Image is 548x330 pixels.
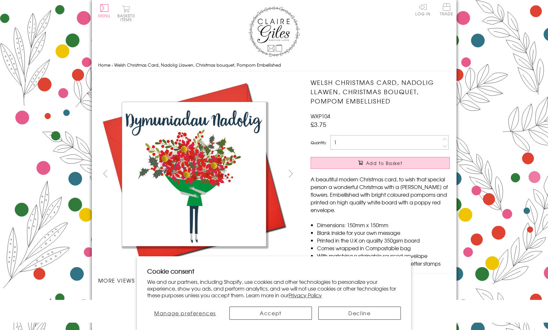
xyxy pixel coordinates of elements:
[317,236,450,244] li: Printed in the U.K on quality 350gsm board
[366,160,402,166] span: Add to Basket
[98,59,450,72] nav: breadcrumbs
[98,62,110,68] a: Home
[311,157,450,169] button: Add to Basket
[311,175,450,214] p: A beautiful modern Christmas card, to wish that special person a wonderful Christmas with a [PERS...
[98,291,148,305] li: Carousel Page 1 (Current Slide)
[120,13,135,22] span: 0 items
[317,221,450,229] li: Dimensions: 150mm x 150mm
[98,13,111,19] span: Menu
[289,291,322,299] a: Privacy Policy
[440,3,453,17] a: Trade
[147,307,223,320] button: Manage preferences
[98,276,298,284] h3: More views
[311,112,330,120] span: WXP104
[98,166,113,181] button: prev
[229,307,312,320] button: Accept
[98,4,111,18] button: Menu
[317,229,450,236] li: Blank inside for your own message
[98,78,290,270] img: Welsh Christmas Card, Nadolig Llawen, Christmas bouquet, Pompom Embellished
[117,5,135,21] button: Basket0 items
[311,120,326,129] span: £3.75
[147,267,401,276] h2: Cookie consent
[114,62,281,68] span: Welsh Christmas Card, Nadolig Llawen, Christmas bouquet, Pompom Embellished
[311,78,450,105] h1: Welsh Christmas Card, Nadolig Llawen, Christmas bouquet, Pompom Embellished
[298,78,490,232] img: Welsh Christmas Card, Nadolig Llawen, Christmas bouquet, Pompom Embellished
[283,166,298,181] button: next
[415,3,431,16] a: Log In
[154,309,216,317] span: Manage preferences
[311,140,326,145] label: Quantity
[317,252,450,260] li: With matching sustainable sourced envelope
[440,3,453,16] span: Trade
[98,291,298,319] ul: Carousel Pagination
[112,62,113,68] span: ›
[317,244,450,252] li: Comes wrapped in Compostable bag
[318,307,401,320] button: Decline
[147,278,401,298] p: We and our partners, including Shopify, use cookies and other technologies to personalize your ex...
[249,6,300,57] img: Claire Giles Greetings Cards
